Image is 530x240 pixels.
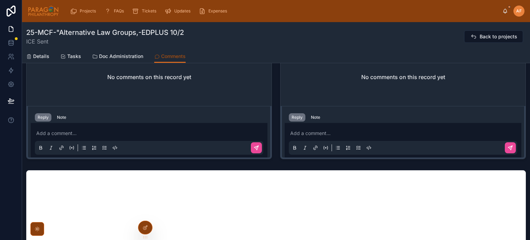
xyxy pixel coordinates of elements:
a: Tickets [130,5,161,17]
div: Note [57,115,66,120]
button: Back to projects [464,30,523,43]
div: scrollable content [65,3,502,19]
span: ICE Sent [26,37,184,46]
a: FAQs [102,5,129,17]
h1: 25-MCF-"Alternative Law Groups,-EDPLUS 10/2 [26,28,184,37]
span: Comments [161,53,186,60]
a: Updates [163,5,195,17]
img: App logo [28,6,59,17]
span: AF [516,8,522,14]
span: Tickets [142,8,156,14]
span: Tasks [67,53,81,60]
button: Reply [289,113,305,122]
a: Tasks [60,50,81,64]
a: Doc Administration [92,50,143,64]
button: Note [54,113,69,122]
a: Comments [154,50,186,63]
h2: No comments on this record yet [107,73,191,81]
span: Updates [174,8,190,14]
button: Note [308,113,323,122]
span: Doc Administration [99,53,143,60]
a: Projects [68,5,101,17]
span: FAQs [114,8,124,14]
button: Reply [35,113,51,122]
div: Note [311,115,320,120]
span: Details [33,53,49,60]
span: Expenses [208,8,227,14]
a: Details [26,50,49,64]
span: Back to projects [480,33,517,40]
span: Projects [80,8,96,14]
a: Expenses [197,5,232,17]
h2: No comments on this record yet [361,73,445,81]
